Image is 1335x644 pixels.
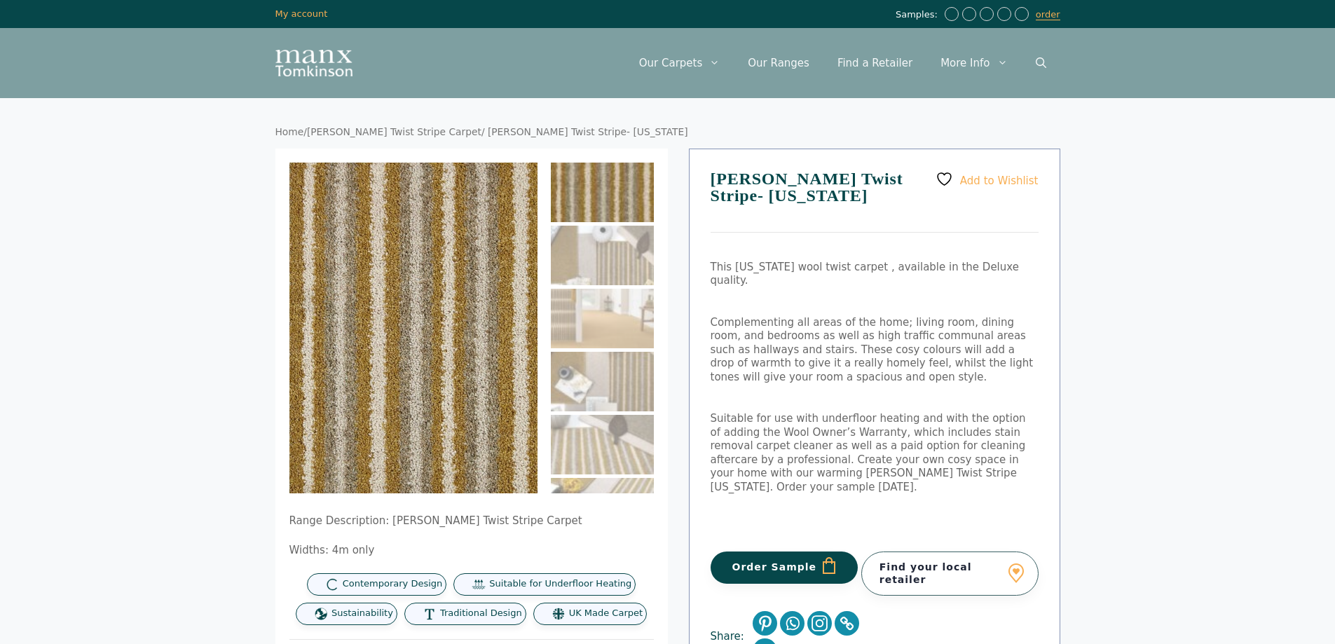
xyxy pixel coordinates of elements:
span: UK Made Carpet [569,608,643,619]
p: Suitable for use with underfloor heating and with the option of adding the Wool Owner’s Warranty,... [711,412,1039,494]
a: order [1036,9,1060,20]
span: Samples: [896,9,941,21]
img: Tomkinson Twist Stripe- Alabama - Image 6 [551,478,654,537]
nav: Breadcrumb [275,126,1060,139]
nav: Primary [625,42,1060,84]
a: My account [275,8,328,19]
a: Find a Retailer [823,42,926,84]
span: Add to Wishlist [960,174,1039,186]
span: Contemporary Design [343,578,443,590]
a: Pinterest [753,611,777,636]
a: Our Ranges [734,42,823,84]
p: Widths: 4m only [289,544,654,558]
span: This [US_STATE] wool twist carpet , available in the Deluxe quality. [711,261,1019,287]
p: Complementing all areas of the home; living room, dining room, and bedrooms as well as high traff... [711,316,1039,385]
a: Whatsapp [780,611,805,636]
a: Find your local retailer [861,551,1039,595]
a: Our Carpets [625,42,734,84]
img: Tomkinson Twist Stripe- Alabama - Image 3 [551,289,654,348]
img: Tomkinson Twist Stripe- Alabama - Image 5 [551,415,654,474]
h1: [PERSON_NAME] Twist Stripe- [US_STATE] [711,170,1039,233]
a: Home [275,126,304,137]
span: Suitable for Underfloor Heating [489,578,631,590]
a: Open Search Bar [1022,42,1060,84]
span: Sustainability [331,608,393,619]
img: Tomkinson Twist Stripe- Alabama - Image 4 [551,352,654,411]
button: Order Sample [711,551,858,584]
img: Tomkinson Twist Stripe- Alabama - Image 2 [551,226,654,285]
a: Instagram [807,611,832,636]
p: Range Description: [PERSON_NAME] Twist Stripe Carpet [289,514,654,528]
a: Add to Wishlist [936,170,1038,188]
img: Manx Tomkinson [275,50,352,76]
span: Share: [711,630,751,644]
img: Tomkinson Twist - Alabama stripe [551,163,654,222]
a: Copy Link [835,611,859,636]
a: More Info [926,42,1021,84]
a: [PERSON_NAME] Twist Stripe Carpet [307,126,481,137]
span: Traditional Design [440,608,522,619]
